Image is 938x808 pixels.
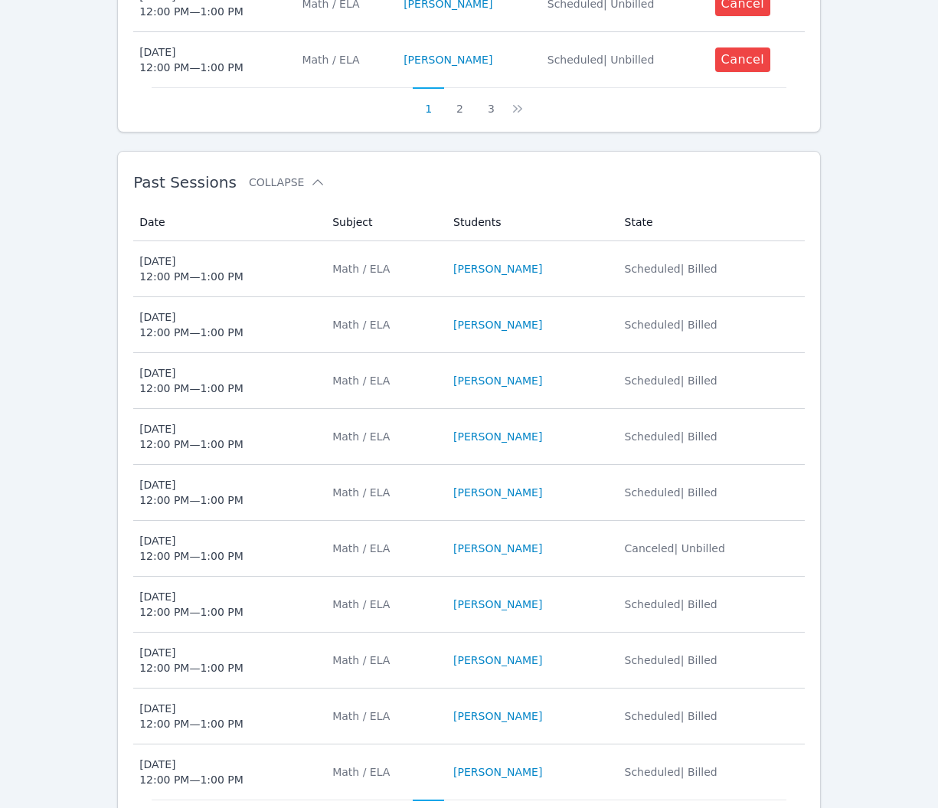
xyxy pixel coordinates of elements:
a: [PERSON_NAME] [404,52,492,67]
tr: [DATE]12:00 PM—1:00 PMMath / ELA[PERSON_NAME]Scheduled| UnbilledCancel [133,32,805,87]
span: Scheduled | Billed [625,430,717,443]
tr: [DATE]12:00 PM—1:00 PMMath / ELA[PERSON_NAME]Scheduled| Billed [133,633,805,689]
tr: [DATE]12:00 PM—1:00 PMMath / ELA[PERSON_NAME]Scheduled| Billed [133,465,805,521]
div: [DATE] 12:00 PM — 1:00 PM [139,44,243,75]
a: [PERSON_NAME] [453,708,542,724]
a: [PERSON_NAME] [453,261,542,276]
div: Math / ELA [332,429,435,444]
div: [DATE] 12:00 PM — 1:00 PM [139,254,243,284]
a: [PERSON_NAME] [453,317,542,332]
a: [PERSON_NAME] [453,429,542,444]
div: Math / ELA [332,485,435,500]
th: Students [444,204,615,241]
div: [DATE] 12:00 PM — 1:00 PM [139,701,243,731]
div: Math / ELA [332,373,435,388]
div: [DATE] 12:00 PM — 1:00 PM [139,645,243,676]
a: [PERSON_NAME] [453,485,542,500]
button: Collapse [249,175,325,190]
div: Math / ELA [332,541,435,556]
div: Math / ELA [332,764,435,780]
tr: [DATE]12:00 PM—1:00 PMMath / ELA[PERSON_NAME]Scheduled| Billed [133,353,805,409]
span: Scheduled | Billed [625,486,717,499]
button: Cancel [715,47,771,72]
div: Math / ELA [332,597,435,612]
a: [PERSON_NAME] [453,653,542,668]
div: [DATE] 12:00 PM — 1:00 PM [139,589,243,620]
th: State [616,204,805,241]
tr: [DATE]12:00 PM—1:00 PMMath / ELA[PERSON_NAME]Scheduled| Billed [133,409,805,465]
div: Math / ELA [332,261,435,276]
button: 1 [413,87,444,116]
tr: [DATE]12:00 PM—1:00 PMMath / ELA[PERSON_NAME]Canceled| Unbilled [133,521,805,577]
span: Scheduled | Billed [625,598,717,610]
a: [PERSON_NAME] [453,373,542,388]
span: Past Sessions [133,173,237,191]
div: [DATE] 12:00 PM — 1:00 PM [139,477,243,508]
tr: [DATE]12:00 PM—1:00 PMMath / ELA[PERSON_NAME]Scheduled| Billed [133,241,805,297]
button: 3 [476,87,507,116]
th: Date [133,204,323,241]
span: Scheduled | Billed [625,375,717,387]
tr: [DATE]12:00 PM—1:00 PMMath / ELA[PERSON_NAME]Scheduled| Billed [133,689,805,744]
div: Math / ELA [332,708,435,724]
div: Math / ELA [302,52,385,67]
div: [DATE] 12:00 PM — 1:00 PM [139,757,243,787]
a: [PERSON_NAME] [453,597,542,612]
span: Scheduled | Billed [625,263,717,275]
span: Scheduled | Billed [625,319,717,331]
div: [DATE] 12:00 PM — 1:00 PM [139,533,243,564]
button: 2 [444,87,476,116]
span: Scheduled | Billed [625,654,717,666]
div: Math / ELA [332,653,435,668]
div: Math / ELA [332,317,435,332]
div: [DATE] 12:00 PM — 1:00 PM [139,365,243,396]
span: Canceled | Unbilled [625,542,725,554]
div: [DATE] 12:00 PM — 1:00 PM [139,309,243,340]
span: Scheduled | Billed [625,766,717,778]
th: Subject [323,204,444,241]
tr: [DATE]12:00 PM—1:00 PMMath / ELA[PERSON_NAME]Scheduled| Billed [133,577,805,633]
a: [PERSON_NAME] [453,764,542,780]
span: Scheduled | Unbilled [547,54,655,66]
span: Scheduled | Billed [625,710,717,722]
tr: [DATE]12:00 PM—1:00 PMMath / ELA[PERSON_NAME]Scheduled| Billed [133,297,805,353]
a: [PERSON_NAME] [453,541,542,556]
div: [DATE] 12:00 PM — 1:00 PM [139,421,243,452]
tr: [DATE]12:00 PM—1:00 PMMath / ELA[PERSON_NAME]Scheduled| Billed [133,744,805,800]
